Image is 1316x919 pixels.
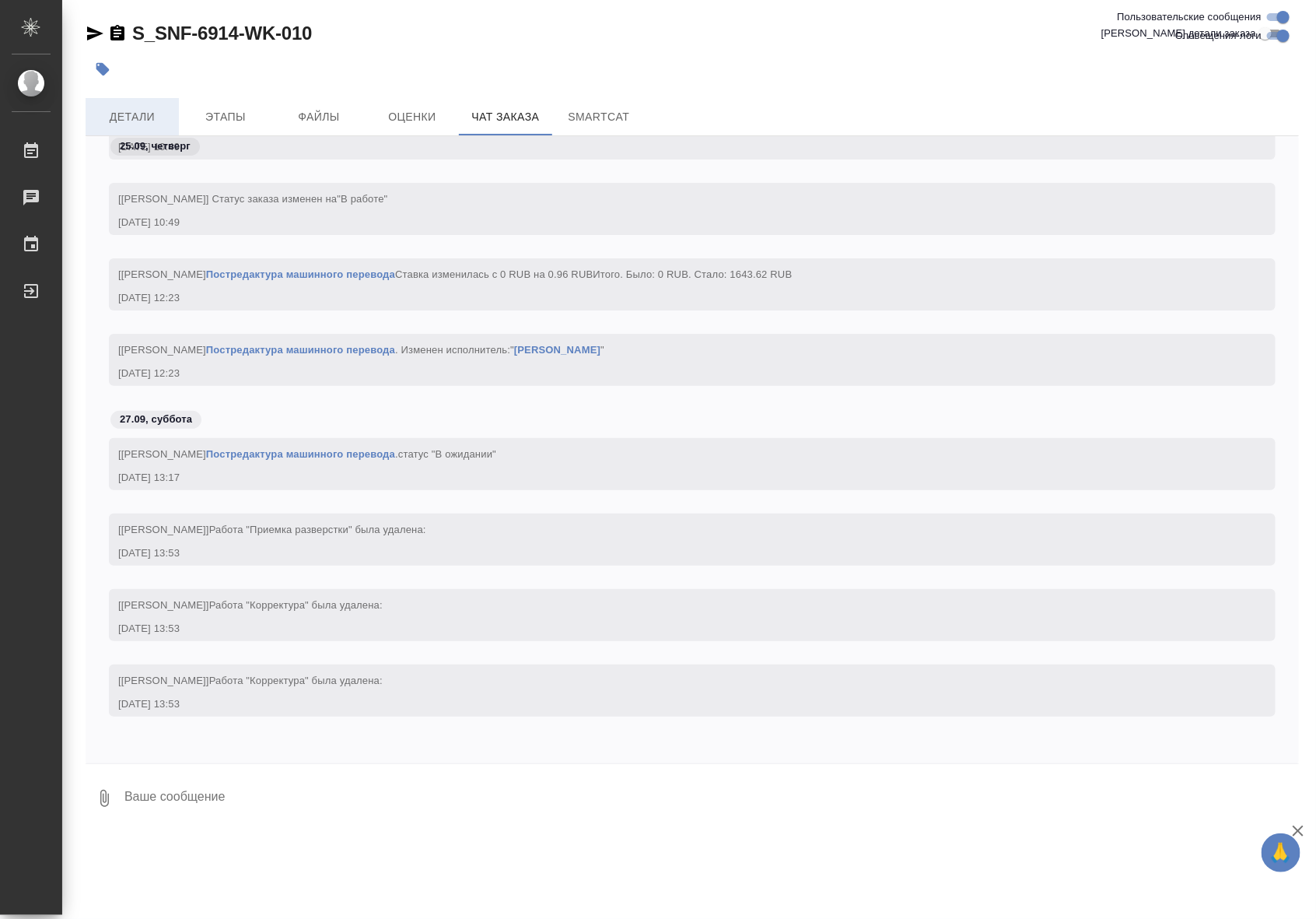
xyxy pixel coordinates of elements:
[118,290,1221,306] div: [DATE] 12:23
[282,107,356,127] span: Файлы
[375,107,450,127] span: Оценки
[118,621,1221,637] div: [DATE] 13:53
[209,599,383,611] span: Работа "Корректура" была удалена:
[118,545,1221,561] div: [DATE] 13:53
[1117,9,1262,25] span: Пользовательские сообщения
[118,193,387,205] span: [[PERSON_NAME]] Статус заказа изменен на
[86,52,120,86] button: Добавить тэг
[562,107,636,127] span: SmartCat
[118,470,1221,486] div: [DATE] 13:17
[468,107,543,127] span: Чат заказа
[1262,833,1300,872] button: 🙏
[1175,28,1262,44] span: Оповещения-логи
[95,107,170,127] span: Детали
[337,193,387,205] span: "В работе"
[593,268,793,280] span: Итого. Было: 0 RUB. Стало: 1643.62 RUB
[118,215,1221,230] div: [DATE] 10:49
[206,344,395,356] a: Постредактура машинного перевода
[206,448,395,460] a: Постредактура машинного перевода
[118,599,383,611] span: [[PERSON_NAME]]
[118,675,383,686] span: [[PERSON_NAME]]
[1101,26,1256,41] span: [PERSON_NAME] детали заказа
[118,344,604,356] span: [[PERSON_NAME] . Изменен исполнитель:
[118,448,496,460] span: [[PERSON_NAME] .
[398,448,496,460] span: статус "В ожидании"
[118,268,793,280] span: [[PERSON_NAME] Ставка изменилась с 0 RUB на 0.96 RUB
[120,139,191,154] p: 25.09, четверг
[188,107,263,127] span: Этапы
[108,24,127,43] button: Скопировать ссылку
[209,524,426,535] span: Работа "Приемка разверстки" была удалена:
[120,412,192,427] p: 27.09, суббота
[514,344,600,356] a: [PERSON_NAME]
[206,268,395,280] a: Постредактура машинного перевода
[118,524,426,535] span: [[PERSON_NAME]]
[118,366,1221,381] div: [DATE] 12:23
[118,696,1221,712] div: [DATE] 13:53
[86,24,104,43] button: Скопировать ссылку для ЯМессенджера
[1268,837,1294,869] span: 🙏
[132,23,312,44] a: S_SNF-6914-WK-010
[209,675,383,686] span: Работа "Корректура" была удалена:
[510,344,604,356] span: " "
